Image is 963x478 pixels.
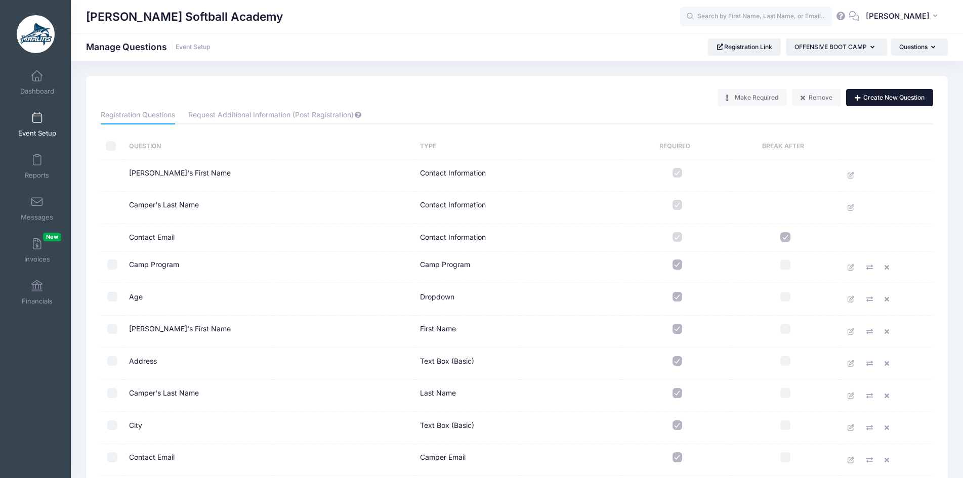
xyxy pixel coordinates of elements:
a: Reports [13,149,61,184]
a: Financials [13,275,61,310]
input: Search by First Name, Last Name, or Email... [680,7,832,27]
th: Question [124,133,415,160]
button: Create New Question [846,89,933,106]
a: Messages [13,191,61,226]
span: Dashboard [20,87,54,96]
img: Marlin Softball Academy [17,15,55,53]
td: Contact Information [415,160,623,192]
th: Type [415,133,623,160]
td: [PERSON_NAME]'s First Name [124,160,415,192]
td: [PERSON_NAME]'s First Name [124,316,415,348]
a: Registration Link [708,38,781,56]
td: Contact Information [415,224,623,251]
span: OFFENSIVE BOOT CAMP [794,43,867,51]
button: [PERSON_NAME] [859,5,948,28]
button: OFFENSIVE BOOT CAMP [786,38,887,56]
td: First Name [415,316,623,348]
span: New [43,233,61,241]
a: Event Setup [13,107,61,142]
span: Invoices [24,255,50,264]
a: Dashboard [13,65,61,100]
td: Camper's Last Name [124,192,415,224]
th: Break After [731,133,840,160]
td: City [124,412,415,444]
td: Contact Information [415,192,623,224]
h1: Manage Questions [86,41,211,52]
td: Last Name [415,380,623,412]
span: Financials [22,297,53,306]
td: Camper's Last Name [124,380,415,412]
span: Messages [21,213,53,222]
span: Event Setup [18,129,56,138]
span: [PERSON_NAME] [866,11,930,22]
th: Required [623,133,731,160]
td: Camp Program [415,251,623,284]
a: Event Setup [176,44,211,51]
td: Camp Program [124,251,415,284]
td: Text Box (Basic) [415,412,623,444]
h1: [PERSON_NAME] Softball Academy [86,5,283,28]
td: Contact Email [124,444,415,476]
a: Registration Questions [101,106,175,124]
span: Reports [25,171,49,180]
td: Text Box (Basic) [415,347,623,380]
td: Dropdown [415,283,623,316]
button: Questions [891,38,948,56]
a: Request Additional Information (Post Registration) [188,106,362,124]
td: Camper Email [415,444,623,476]
td: Age [124,283,415,316]
td: Contact Email [124,224,415,251]
td: Address [124,347,415,380]
a: InvoicesNew [13,233,61,268]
